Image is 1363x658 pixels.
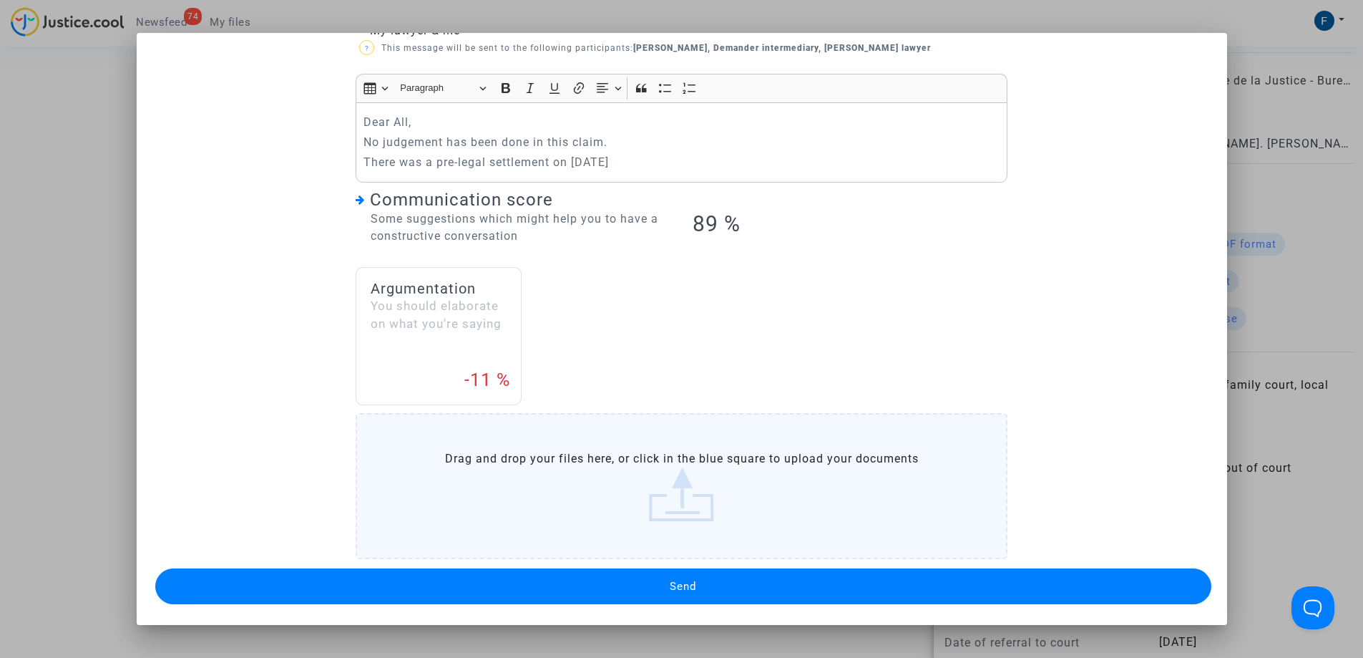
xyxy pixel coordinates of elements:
h4: Argumentation [371,280,507,297]
span: ? [365,44,369,52]
span: Paragraph [400,79,474,97]
h1: 89 % [693,211,1008,237]
div: Rich Text Editor, main [356,102,1007,183]
span: Communication score [370,190,553,210]
p: There was a pre-legal settlement on [DATE] [363,153,1000,171]
span: My lawyer & me [370,24,460,37]
div: Some suggestions which might help you to have a constructive conversation [356,211,671,245]
iframe: Help Scout Beacon - Open [1291,586,1334,629]
p: Dear All, [363,113,1000,131]
div: You should elaborate on what you're saying [371,297,507,334]
button: Paragraph [394,77,492,100]
button: Send [155,569,1211,604]
div: Editor toolbar [356,74,1007,102]
div: -11 % [464,367,510,394]
b: [PERSON_NAME], Demander intermediary, [PERSON_NAME] lawyer [633,43,931,53]
span: Send [670,580,696,593]
p: No judgement has been done in this claim. [363,133,1000,151]
p: This message will be sent to the following participants: [359,39,931,57]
